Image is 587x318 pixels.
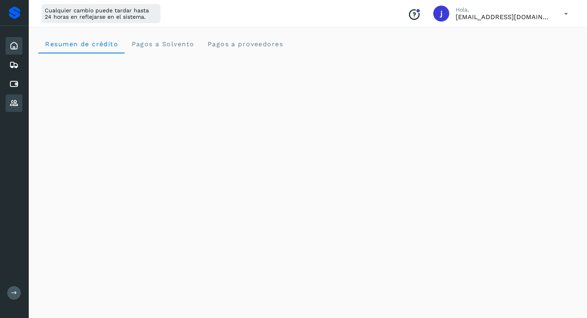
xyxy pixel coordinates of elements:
div: Inicio [6,37,22,55]
div: Cualquier cambio puede tardar hasta 24 horas en reflejarse en el sistema. [42,4,161,23]
p: Hola, [456,6,551,13]
div: Embarques [6,56,22,74]
span: Resumen de crédito [45,40,118,48]
div: Cuentas por pagar [6,75,22,93]
span: Pagos a proveedores [207,40,283,48]
div: Proveedores [6,94,22,112]
p: jemurillo_@hotmail.com [456,13,551,21]
span: Pagos a Solvento [131,40,194,48]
